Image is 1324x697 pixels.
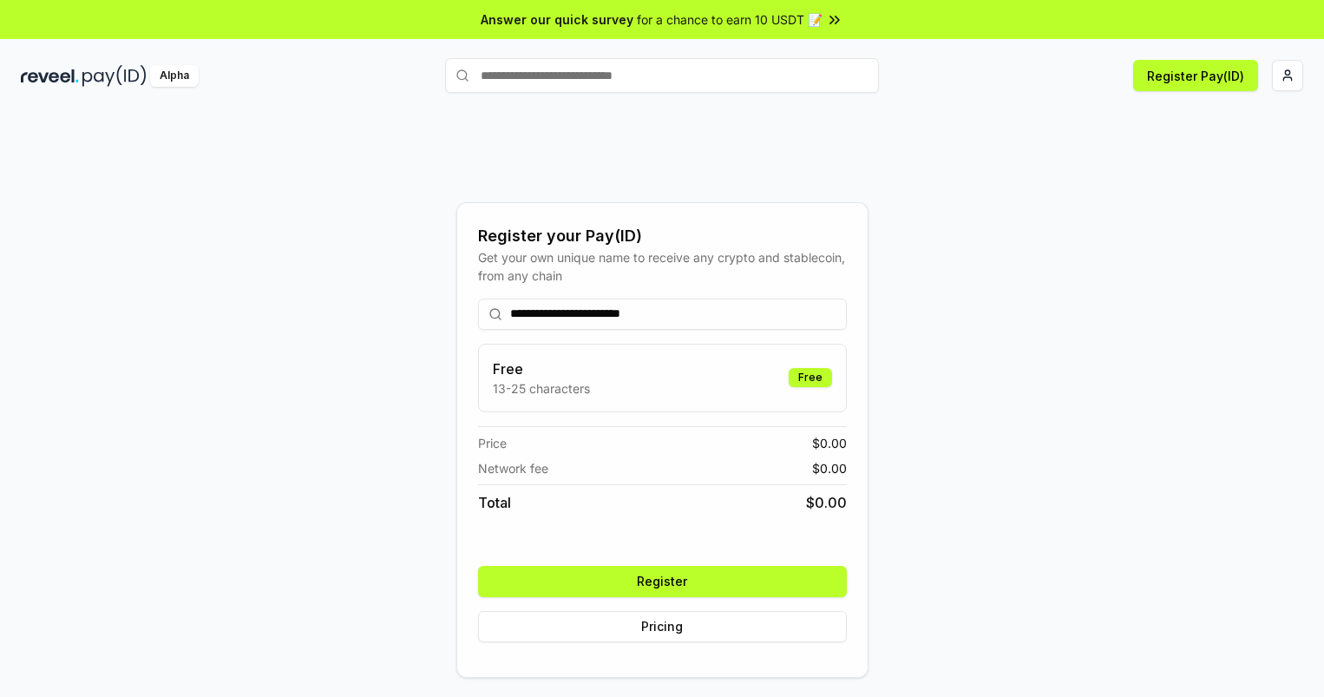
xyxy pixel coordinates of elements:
[478,248,847,285] div: Get your own unique name to receive any crypto and stablecoin, from any chain
[150,65,199,87] div: Alpha
[478,459,548,477] span: Network fee
[1133,60,1258,91] button: Register Pay(ID)
[82,65,147,87] img: pay_id
[812,434,847,452] span: $ 0.00
[478,566,847,597] button: Register
[493,379,590,398] p: 13-25 characters
[478,492,511,513] span: Total
[637,10,823,29] span: for a chance to earn 10 USDT 📝
[478,224,847,248] div: Register your Pay(ID)
[493,358,590,379] h3: Free
[478,434,507,452] span: Price
[481,10,633,29] span: Answer our quick survey
[21,65,79,87] img: reveel_dark
[789,368,832,387] div: Free
[812,459,847,477] span: $ 0.00
[478,611,847,642] button: Pricing
[806,492,847,513] span: $ 0.00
